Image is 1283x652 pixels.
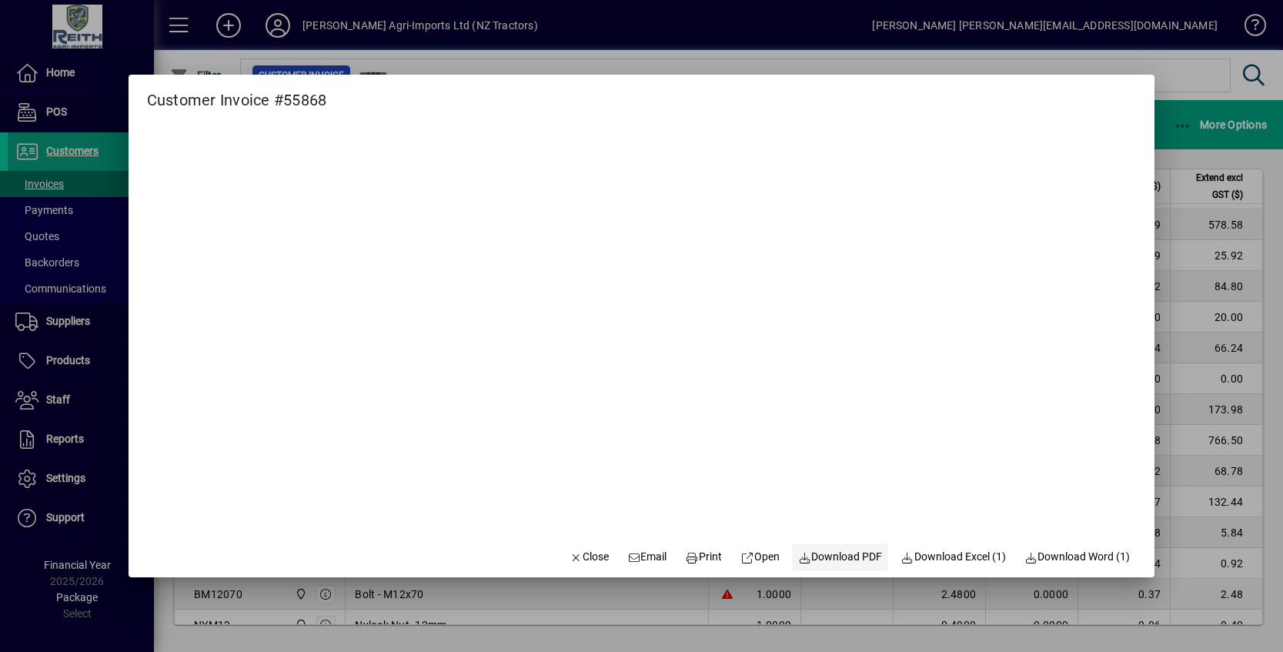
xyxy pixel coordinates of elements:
[734,543,786,571] a: Open
[792,543,889,571] a: Download PDF
[621,543,673,571] button: Email
[740,549,780,565] span: Open
[569,549,609,565] span: Close
[1018,543,1137,571] button: Download Word (1)
[894,543,1012,571] button: Download Excel (1)
[798,549,883,565] span: Download PDF
[900,549,1006,565] span: Download Excel (1)
[627,549,667,565] span: Email
[686,549,723,565] span: Print
[563,543,615,571] button: Close
[1024,549,1131,565] span: Download Word (1)
[679,543,728,571] button: Print
[129,75,346,112] h2: Customer Invoice #55868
